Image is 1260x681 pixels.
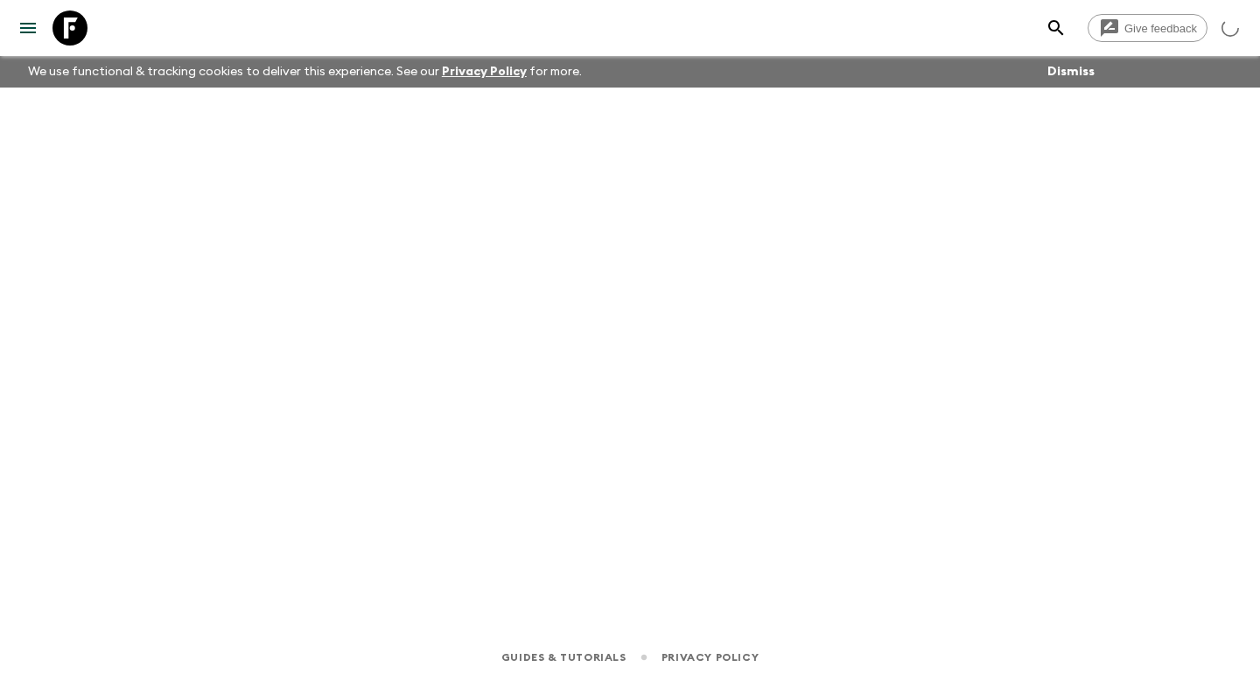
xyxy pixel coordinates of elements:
button: Dismiss [1043,60,1099,84]
button: search adventures [1039,11,1074,46]
a: Privacy Policy [442,66,527,78]
a: Guides & Tutorials [501,648,626,667]
button: menu [10,11,45,46]
a: Privacy Policy [661,648,759,667]
p: We use functional & tracking cookies to deliver this experience. See our for more. [21,56,589,88]
span: Give feedback [1115,22,1207,35]
a: Give feedback [1088,14,1207,42]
